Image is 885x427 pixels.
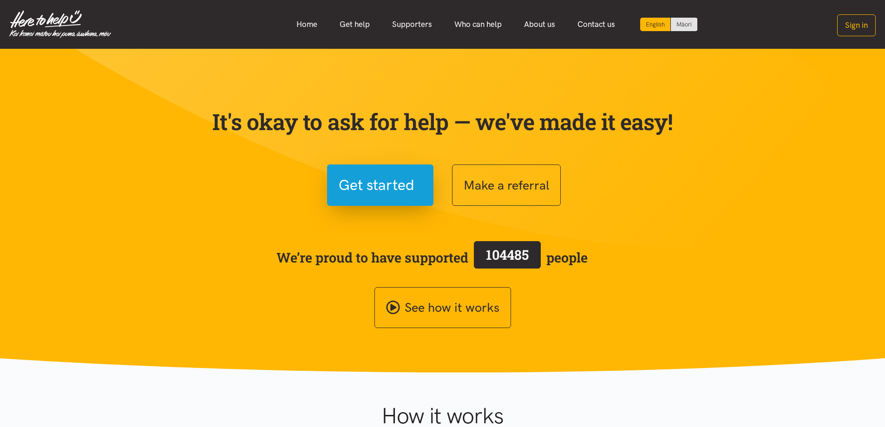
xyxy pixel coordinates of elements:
[381,14,443,34] a: Supporters
[671,18,697,31] a: Switch to Te Reo Māori
[566,14,626,34] a: Contact us
[328,14,381,34] a: Get help
[640,18,671,31] div: Current language
[210,108,675,135] p: It's okay to ask for help — we've made it easy!
[452,164,561,206] button: Make a referral
[486,246,529,263] span: 104485
[339,173,414,197] span: Get started
[513,14,566,34] a: About us
[837,14,876,36] button: Sign in
[276,239,588,276] span: We’re proud to have supported people
[327,164,433,206] button: Get started
[468,239,546,276] a: 104485
[443,14,513,34] a: Who can help
[285,14,328,34] a: Home
[9,10,111,38] img: Home
[374,287,511,328] a: See how it works
[640,18,698,31] div: Language toggle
